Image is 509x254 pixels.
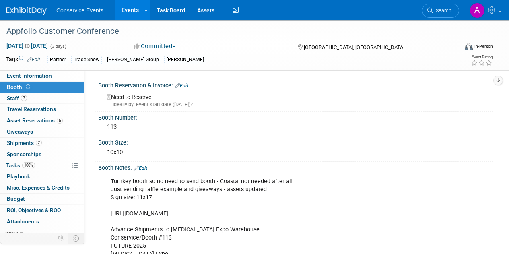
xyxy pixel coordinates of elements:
[7,184,70,191] span: Misc. Expenses & Credits
[7,151,41,157] span: Sponsorships
[98,136,493,147] div: Booth Size:
[7,173,30,180] span: Playbook
[36,140,42,146] span: 2
[422,42,493,54] div: Event Format
[6,162,35,169] span: Tasks
[49,44,66,49] span: (3 days)
[0,160,84,171] a: Tasks100%
[0,171,84,182] a: Playbook
[22,162,35,168] span: 100%
[6,55,40,64] td: Tags
[0,149,84,160] a: Sponsorships
[131,42,179,51] button: Committed
[98,162,493,172] div: Booth Notes:
[470,3,485,18] img: Amanda Terrano
[7,128,33,135] span: Giveaways
[105,56,161,64] div: [PERSON_NAME] Group
[7,218,39,225] span: Attachments
[7,106,56,112] span: Travel Reservations
[68,233,84,244] td: Toggle Event Tabs
[47,56,68,64] div: Partner
[433,8,451,14] span: Search
[175,83,188,89] a: Edit
[107,101,487,108] div: Ideally by: event start date ([DATE])?
[0,205,84,216] a: ROI, Objectives & ROO
[5,229,18,236] span: more
[56,7,103,14] span: Conservice Events
[0,194,84,204] a: Budget
[0,104,84,115] a: Travel Reservations
[6,7,47,15] img: ExhibitDay
[7,72,52,79] span: Event Information
[104,91,487,108] div: Need to Reserve
[27,57,40,62] a: Edit
[0,138,84,149] a: Shipments2
[0,227,84,238] a: more
[7,117,63,124] span: Asset Reservations
[7,84,32,90] span: Booth
[104,121,487,133] div: 113
[6,42,48,50] span: [DATE] [DATE]
[7,207,61,213] span: ROI, Objectives & ROO
[7,140,42,146] span: Shipments
[474,43,493,50] div: In-Person
[54,233,68,244] td: Personalize Event Tab Strip
[98,79,493,90] div: Booth Reservation & Invoice:
[0,82,84,93] a: Booth
[7,95,27,101] span: Staff
[0,70,84,81] a: Event Information
[0,216,84,227] a: Attachments
[465,43,473,50] img: Format-Inperson.png
[104,146,487,159] div: 10x10
[304,44,404,50] span: [GEOGRAPHIC_DATA], [GEOGRAPHIC_DATA]
[21,95,27,101] span: 2
[24,84,32,90] span: Booth not reserved yet
[0,182,84,193] a: Misc. Expenses & Credits
[0,93,84,104] a: Staff2
[0,115,84,126] a: Asset Reservations6
[471,55,493,59] div: Event Rating
[71,56,102,64] div: Trade Show
[7,196,25,202] span: Budget
[57,118,63,124] span: 6
[164,56,206,64] div: [PERSON_NAME]
[4,24,451,39] div: Appfolio Customer Conference
[98,112,493,122] div: Booth Number:
[134,165,147,171] a: Edit
[23,43,31,49] span: to
[0,126,84,137] a: Giveaways
[422,4,459,18] a: Search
